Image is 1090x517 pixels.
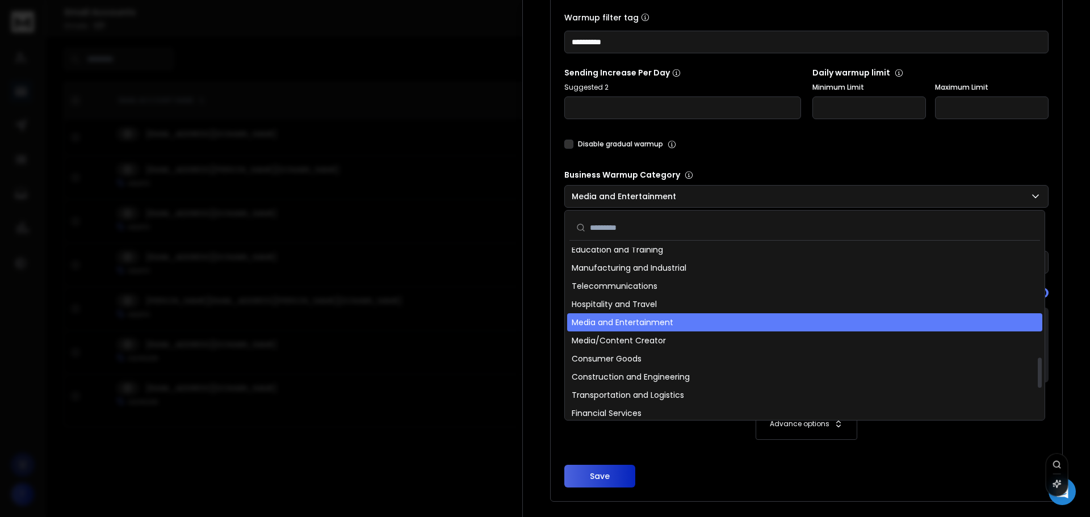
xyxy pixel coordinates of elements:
[572,335,666,346] span: Media/Content Creator
[572,317,673,328] span: Media and Entertainment
[572,299,657,310] span: Hospitality and Travel
[572,262,686,274] span: Manufacturing and Industrial
[572,353,642,364] span: Consumer Goods
[572,407,642,419] span: Financial Services
[572,244,663,255] span: Education and Training
[572,280,657,292] span: Telecommunications
[572,371,690,383] span: Construction and Engineering
[572,389,684,401] span: Transportation and Logistics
